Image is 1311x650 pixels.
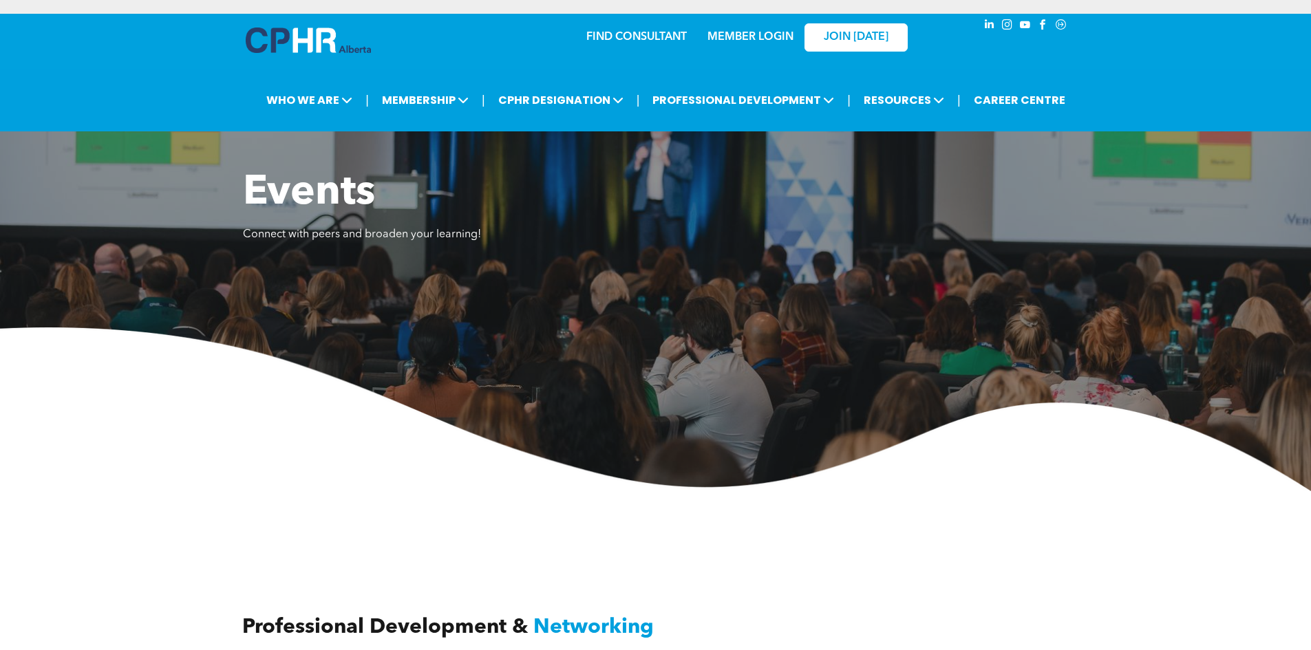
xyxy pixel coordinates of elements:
li: | [637,86,640,114]
a: instagram [1000,17,1015,36]
span: JOIN [DATE] [824,31,888,44]
a: linkedin [982,17,997,36]
span: CPHR DESIGNATION [494,87,628,113]
li: | [482,86,485,114]
a: youtube [1018,17,1033,36]
img: A blue and white logo for cp alberta [246,28,371,53]
span: Professional Development & [242,617,528,638]
a: JOIN [DATE] [804,23,908,52]
a: CAREER CENTRE [970,87,1069,113]
li: | [957,86,961,114]
a: FIND CONSULTANT [586,32,687,43]
a: MEMBER LOGIN [707,32,793,43]
a: facebook [1036,17,1051,36]
span: Events [243,173,375,214]
span: Connect with peers and broaden your learning! [243,229,481,240]
span: RESOURCES [860,87,948,113]
li: | [365,86,369,114]
a: Social network [1054,17,1069,36]
li: | [847,86,851,114]
span: MEMBERSHIP [378,87,473,113]
span: Networking [533,617,654,638]
span: WHO WE ARE [262,87,356,113]
span: PROFESSIONAL DEVELOPMENT [648,87,838,113]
